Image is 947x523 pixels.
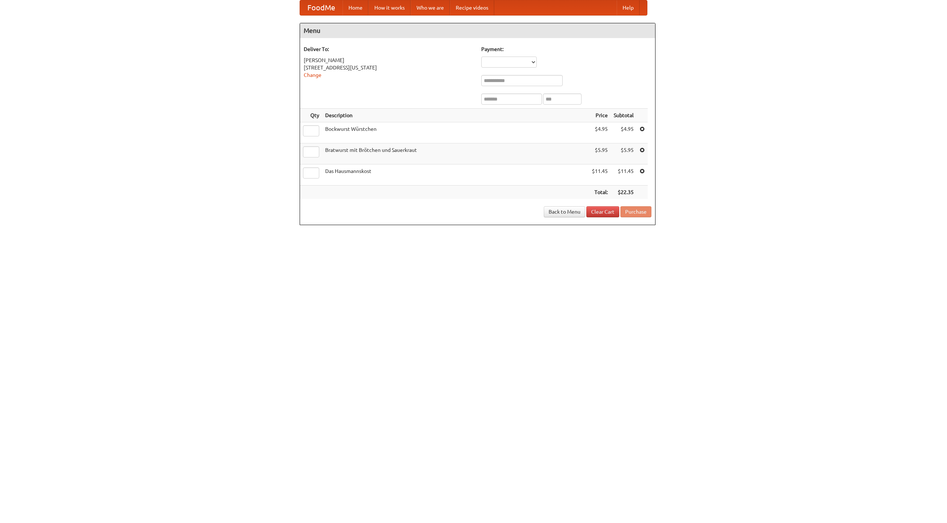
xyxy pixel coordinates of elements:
[617,0,640,15] a: Help
[611,122,637,143] td: $4.95
[322,122,589,143] td: Bockwurst Würstchen
[589,143,611,164] td: $5.95
[304,57,474,64] div: [PERSON_NAME]
[611,186,637,199] th: $22.35
[620,206,651,217] button: Purchase
[343,0,368,15] a: Home
[322,109,589,122] th: Description
[481,45,651,53] h5: Payment:
[611,143,637,164] td: $5.95
[322,143,589,164] td: Bratwurst mit Brötchen und Sauerkraut
[300,23,655,38] h4: Menu
[304,45,474,53] h5: Deliver To:
[368,0,411,15] a: How it works
[300,0,343,15] a: FoodMe
[411,0,450,15] a: Who we are
[589,186,611,199] th: Total:
[322,164,589,186] td: Das Hausmannskost
[450,0,494,15] a: Recipe videos
[586,206,619,217] a: Clear Cart
[589,122,611,143] td: $4.95
[300,109,322,122] th: Qty
[544,206,585,217] a: Back to Menu
[611,109,637,122] th: Subtotal
[611,164,637,186] td: $11.45
[304,64,474,71] div: [STREET_ADDRESS][US_STATE]
[589,109,611,122] th: Price
[589,164,611,186] td: $11.45
[304,72,321,78] a: Change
